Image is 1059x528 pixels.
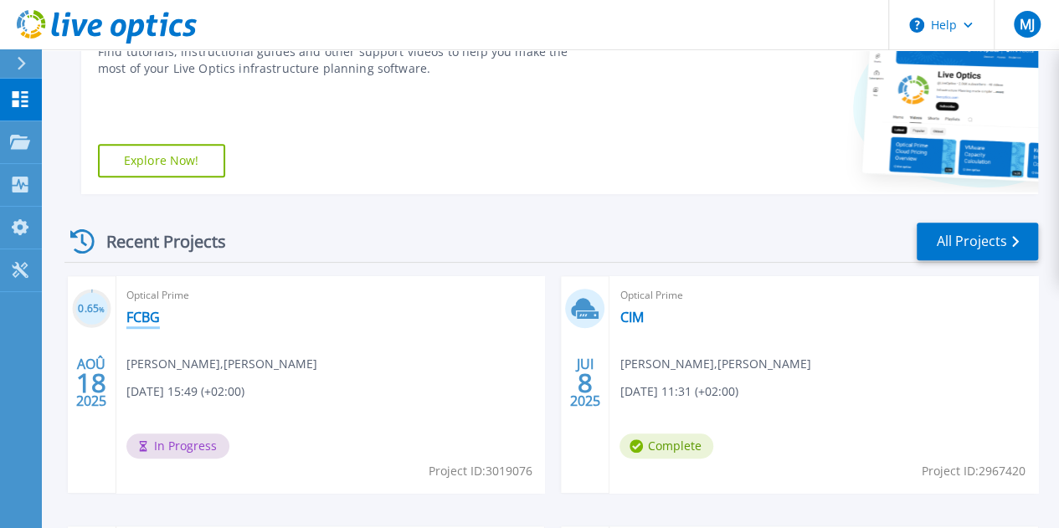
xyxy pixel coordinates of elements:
span: In Progress [126,433,229,459]
span: % [99,305,105,314]
span: Optical Prime [126,286,535,305]
span: [PERSON_NAME] , [PERSON_NAME] [126,355,317,373]
span: [DATE] 15:49 (+02:00) [126,382,244,401]
span: Optical Prime [619,286,1028,305]
a: FCBG [126,309,160,326]
span: Project ID: 3019076 [428,462,532,480]
span: MJ [1019,18,1034,31]
a: CIM [619,309,643,326]
a: All Projects [917,223,1038,260]
span: [DATE] 11:31 (+02:00) [619,382,738,401]
span: 8 [578,376,593,390]
div: JUI 2025 [569,352,601,413]
h3: 0.65 [72,300,111,319]
div: Recent Projects [64,221,249,262]
span: Complete [619,433,713,459]
span: Project ID: 2967420 [922,462,1026,480]
a: Explore Now! [98,144,225,177]
div: Find tutorials, instructional guides and other support videos to help you make the most of your L... [98,44,595,77]
span: 18 [76,376,106,390]
span: [PERSON_NAME] , [PERSON_NAME] [619,355,810,373]
div: AOÛ 2025 [75,352,107,413]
